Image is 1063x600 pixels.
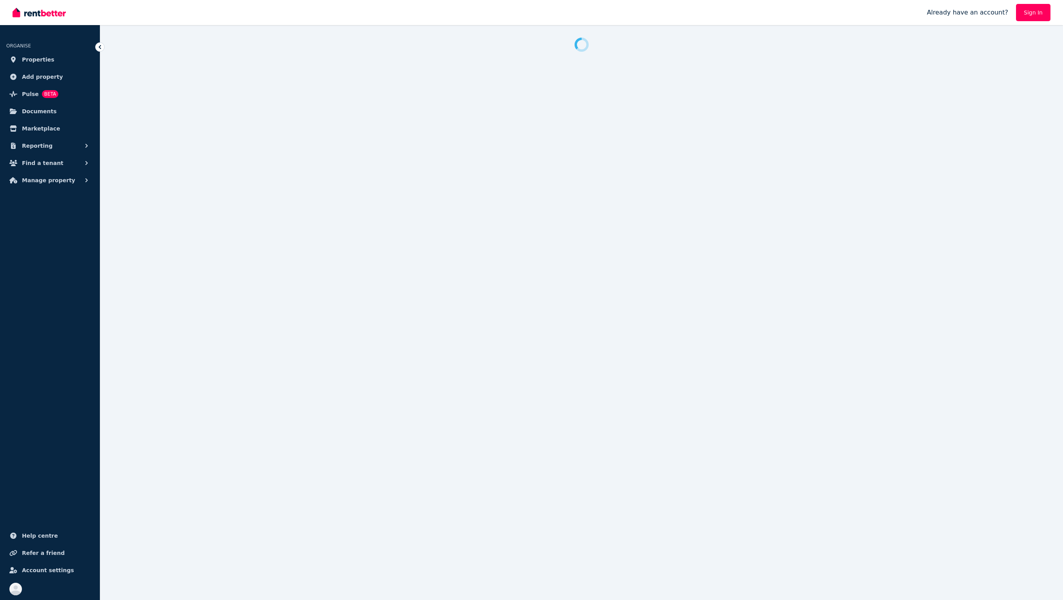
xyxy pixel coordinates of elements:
[22,107,57,116] span: Documents
[6,86,94,102] a: PulseBETA
[6,138,94,154] button: Reporting
[6,52,94,67] a: Properties
[22,176,75,185] span: Manage property
[22,55,54,64] span: Properties
[22,89,39,99] span: Pulse
[6,172,94,188] button: Manage property
[22,548,65,558] span: Refer a friend
[22,72,63,82] span: Add property
[927,8,1008,17] span: Already have an account?
[6,69,94,85] a: Add property
[22,158,63,168] span: Find a tenant
[22,124,60,133] span: Marketplace
[6,155,94,171] button: Find a tenant
[6,528,94,544] a: Help centre
[1016,4,1050,21] a: Sign In
[42,90,58,98] span: BETA
[22,566,74,575] span: Account settings
[22,141,52,150] span: Reporting
[6,545,94,561] a: Refer a friend
[6,121,94,136] a: Marketplace
[6,562,94,578] a: Account settings
[22,531,58,540] span: Help centre
[6,43,31,49] span: ORGANISE
[13,7,66,18] img: RentBetter
[6,103,94,119] a: Documents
